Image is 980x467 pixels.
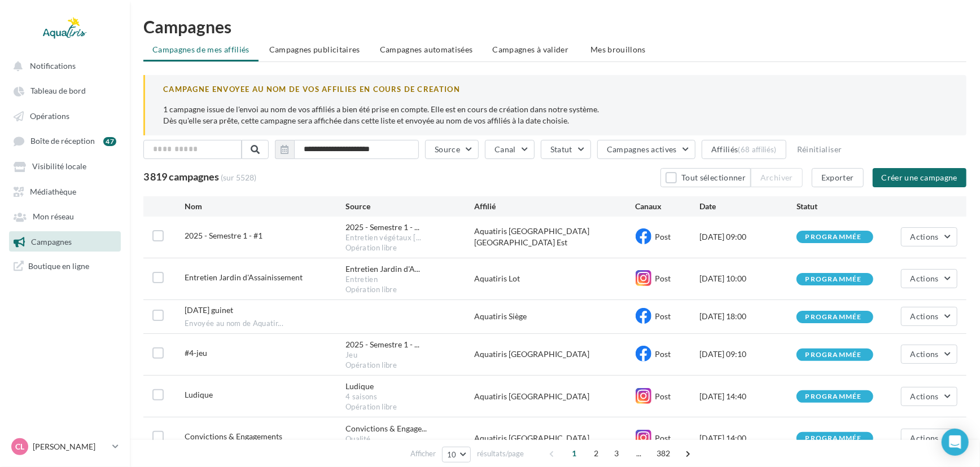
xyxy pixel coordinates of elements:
[911,349,939,359] span: Actions
[942,429,969,456] div: Open Intercom Messenger
[163,104,948,126] p: 1 campagne issue de l'envoi au nom de vos affiliés a bien été prise en compte. Elle est en cours ...
[345,201,474,212] div: Source
[410,448,436,459] span: Afficher
[425,140,479,159] button: Source
[345,233,421,243] span: Entretien végétaux [...
[700,311,797,322] div: [DATE] 18:00
[7,130,123,151] a: Boîte de réception 47
[590,45,646,54] span: Mes brouillons
[31,237,72,246] span: Campagnes
[185,231,262,240] span: 2025 - Semestre 1 - #1
[185,319,283,329] span: Envoyée au nom de Aquatir...
[7,181,123,201] a: Médiathèque
[793,143,847,156] button: Réinitialiser
[630,444,648,462] span: ...
[607,144,677,154] span: Campagnes actives
[474,391,635,402] div: Aquatiris [GEOGRAPHIC_DATA]
[901,307,957,326] button: Actions
[30,136,95,146] span: Boîte de réception
[911,433,939,443] span: Actions
[655,349,671,359] span: Post
[30,61,76,71] span: Notifications
[700,433,797,444] div: [DATE] 14:00
[7,105,123,126] a: Opérations
[738,145,777,154] div: (68 affiliés)
[806,233,862,241] div: programmée
[30,111,69,121] span: Opérations
[655,311,671,321] span: Post
[7,156,123,176] a: Visibilité locale
[911,274,939,283] span: Actions
[474,201,635,212] div: Affilié
[345,222,419,233] span: 2025 - Semestre 1 - ...
[660,168,751,187] button: Tout sélectionner
[700,231,797,243] div: [DATE] 09:00
[655,433,671,443] span: Post
[655,391,671,401] span: Post
[477,448,524,459] span: résultats/page
[345,350,474,360] div: Jeu
[797,201,893,212] div: Statut
[163,84,948,95] div: CAMPAGNE ENVOYEE AU NOM DE VOS AFFILIES EN COURS DE CREATION
[751,168,803,187] button: Archiver
[345,243,474,253] div: Opération libre
[103,137,116,146] div: 47
[185,272,303,282] span: Entretien Jardin d'Assainissement
[345,339,419,350] span: 2025 - Semestre 1 - ...
[588,444,606,462] span: 2
[901,387,957,406] button: Actions
[566,444,584,462] span: 1
[636,201,700,212] div: Canaux
[700,273,797,284] div: [DATE] 10:00
[345,275,474,285] div: Entretien
[345,402,474,412] div: Opération libre
[806,351,862,359] div: programmée
[30,86,86,96] span: Tableau de bord
[143,18,966,35] h1: Campagnes
[185,201,345,212] div: Nom
[812,168,864,187] button: Exporter
[474,273,635,284] div: Aquatiris Lot
[597,140,695,159] button: Campagnes actives
[32,162,86,171] span: Visibilité locale
[447,450,457,459] span: 10
[911,391,939,401] span: Actions
[345,423,427,434] span: Convictions & Engage...
[345,381,374,392] div: Ludique
[7,80,123,100] a: Tableau de bord
[185,431,282,441] span: Convictions & Engagements
[806,435,862,442] div: programmée
[474,433,635,444] div: Aquatiris [GEOGRAPHIC_DATA]
[911,311,939,321] span: Actions
[185,305,233,315] span: 30/12/25 guinet
[345,263,420,275] span: Entretien Jardin d'A...
[185,390,213,399] span: Ludique
[911,232,939,241] span: Actions
[30,187,76,196] span: Médiathèque
[493,44,569,55] span: Campagnes à valider
[7,256,123,276] a: Boutique en ligne
[608,444,626,462] span: 3
[28,261,89,271] span: Boutique en ligne
[485,140,535,159] button: Canal
[33,441,108,452] p: [PERSON_NAME]
[345,285,474,295] div: Opération libre
[474,311,635,322] div: Aquatiris Siège
[873,168,966,187] button: Créer une campagne
[380,45,473,54] span: Campagnes automatisées
[702,140,786,159] button: Affiliés(68 affiliés)
[15,441,24,452] span: CL
[901,227,957,246] button: Actions
[185,348,207,358] span: #4-jeu
[143,170,219,183] span: 3 819 campagnes
[33,212,74,222] span: Mon réseau
[806,314,862,321] div: programmée
[7,231,123,252] a: Campagnes
[700,201,797,212] div: Date
[442,447,471,462] button: 10
[345,434,474,444] div: Qualité
[474,226,635,248] div: Aquatiris [GEOGRAPHIC_DATA] [GEOGRAPHIC_DATA] Est
[901,429,957,448] button: Actions
[806,276,862,283] div: programmée
[655,274,671,283] span: Post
